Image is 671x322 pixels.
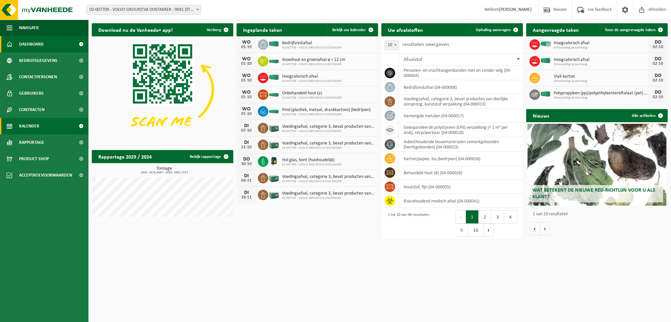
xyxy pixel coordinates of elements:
img: HK-XC-40-GN-00 [268,74,279,80]
td: bedrijfsrestafval (04-000008) [399,80,523,94]
span: 10 [385,41,399,50]
span: Hoogcalorisch afval [554,41,648,46]
div: 07-10 [240,128,253,133]
span: Toon de aangevraagde taken [605,28,656,32]
span: Dashboard [19,36,44,52]
span: Product Shop [19,151,49,167]
img: CR-HR-1C-1000-PES-01 [268,155,279,166]
button: 10 [468,223,484,237]
td: asbesthoudende bouwmaterialen cementgebonden (hechtgebonden) (04-000023) [399,137,523,152]
span: Afvalstof [404,57,422,62]
td: karton/papier, los (bedrijven) (04-000026) [399,152,523,166]
h2: Uw afvalstoffen [381,23,430,36]
span: 02-007709 - VOLVO GROUP/CVA OOSTAKKER - 9041 OOSTAKKER, SMALLEHEERWEG 31 [86,5,201,15]
span: Wat betekent de nieuwe RED-richtlijn voor u als klant? [532,188,655,199]
span: 10 [385,40,399,50]
button: 3 [491,210,504,223]
span: Contracten [19,102,45,118]
div: DI [240,173,253,179]
td: risicohoudend medisch afval (04-000041) [399,194,523,208]
h2: Aangevraagde taken [526,23,585,36]
a: Alle artikelen [626,109,667,122]
img: PB-LB-0680-HPE-GN-01 [268,122,279,133]
img: PB-LB-0680-HPE-GN-01 [268,139,279,150]
div: 1 tot 10 van 96 resultaten [385,210,429,237]
span: Acceptatievoorwaarden [19,167,72,183]
div: DO [651,90,664,95]
span: Omwisseling op aanvraag [554,63,648,66]
button: 5 [455,223,468,237]
span: Voedingsafval, categorie 3, bevat producten van dierlijke oorsprong, kunststof v... [282,141,375,146]
span: Hol glas, bont (huishoudelijk) [282,158,341,163]
td: voedingsafval, categorie 3, bevat producten van dierlijke oorsprong, kunststof verpakking (04-000... [399,94,523,109]
h2: Nieuws [526,109,556,122]
div: DI [240,140,253,145]
span: Polypropyleen (pp)/polyethyleentereftalaat (pet) spanbanden [554,91,648,96]
button: 2 [479,210,491,223]
div: DI [240,190,253,195]
div: 02-10 [651,95,664,100]
span: Omwisseling op aanvraag [554,46,648,50]
button: Next [484,223,494,237]
span: Pmd (plastiek, metaal, drankkartons) (bedrijven) [282,107,371,113]
span: Vlak karton [554,74,648,79]
span: Voedingsafval, categorie 3, bevat producten van dierlijke oorsprong, kunststof v... [282,191,375,196]
div: DO [651,56,664,62]
span: Verberg [207,28,221,32]
span: 02-007709 - VOLVO GROUP/CVA OOSTAKKER [282,46,341,50]
img: HK-XC-40-GN-00 [540,91,551,97]
img: HK-XP-30-GN-00 [540,41,551,47]
h2: Ingeplande taken [237,23,289,36]
td: gemengde metalen (04-000017) [399,109,523,123]
span: Kalender [19,118,39,134]
span: 2024: 2616,368 t - 2025: 1933,713 t [95,171,233,174]
div: 18-11 [240,195,253,200]
td: geëxpandeerde polystyreen (EPS) verpakking (< 1 m² per stuk), recycleerbaar (04-000018) [399,123,523,137]
button: Verberg [201,23,233,36]
a: Toon de aangevraagde taken [600,23,667,36]
span: Navigatie [19,20,39,36]
img: HK-XC-20-GN-00 [268,91,279,97]
img: HK-XC-40-GN-00 [268,41,279,47]
div: 01-10 [240,95,253,100]
div: WO [240,106,253,112]
button: Volgende [540,222,550,235]
a: Bekijk rapportage [184,150,233,163]
div: 01-10 [240,62,253,66]
div: 30-10 [240,162,253,166]
div: 01-10 [240,112,253,116]
span: 02-007709 - VOLVO GROUP/CVA OOSTAKKER [282,79,341,83]
button: Previous [455,210,466,223]
div: 21-10 [240,145,253,150]
img: PB-LB-0680-HPE-GN-01 [268,172,279,183]
div: 02-10 [651,45,664,49]
button: 4 [504,210,517,223]
h2: Download nu de Vanheede+ app! [92,23,179,36]
span: Contactpersonen [19,69,57,85]
span: Onbehandeld hout (a) [282,91,341,96]
img: HK-XC-40-GN-00 [540,58,551,64]
span: Omwisseling op aanvraag [554,96,648,100]
h2: Rapportage 2025 / 2024 [92,150,158,163]
button: 1 [466,210,479,223]
span: 02-007709 - VOLVO GROUP/CVA OOSTAKKER [282,196,375,200]
span: 02-007709 - VOLVO GROUP/CVA OOSTAKKER [282,63,345,66]
td: houtstof, fijn (04-000035) [399,180,523,194]
img: PB-LB-0680-HPE-GN-01 [268,189,279,200]
p: 1 van 10 resultaten [533,212,664,217]
div: WO [240,90,253,95]
span: 02-007709 - VOLVO GROUP/CVA OOSTAKKER [282,180,375,183]
span: Ophaling aanvragen [476,28,511,32]
a: Ophaling aanvragen [470,23,522,36]
span: 02-007709 - VOLVO GROUP/CVA OOSTAKKER - 9041 OOSTAKKER, SMALLEHEERWEG 31 [87,5,201,14]
strong: [PERSON_NAME] [499,7,532,12]
label: resultaten weergeven [402,42,449,47]
span: Hoogcalorisch afval [554,57,648,63]
span: 02-007709 - VOLVO GROUP/CVA OOSTAKKER [282,163,341,167]
span: Snoeihout en groenafval ø < 12 cm [282,57,345,63]
span: 02-007709 - VOLVO GROUP/CVA OOSTAKKER [282,96,341,100]
span: Hoogcalorisch afval [282,74,341,79]
a: Wat betekent de nieuwe RED-richtlijn voor u als klant? [527,124,666,206]
img: HK-XC-20-GN-00 [268,58,279,64]
span: Bedrijfsgegevens [19,52,57,69]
